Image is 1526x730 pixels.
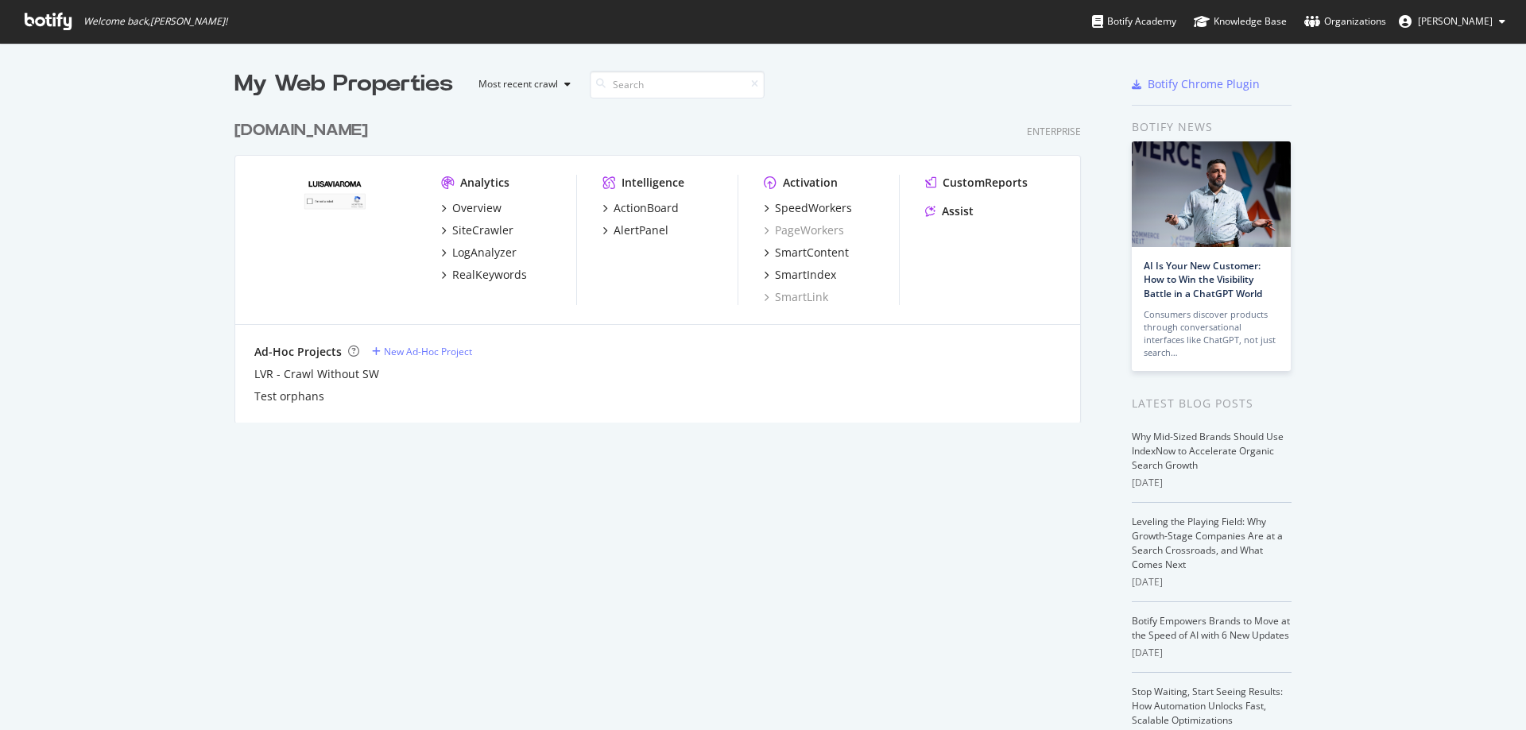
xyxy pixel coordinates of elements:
[452,267,527,283] div: RealKeywords
[1092,14,1176,29] div: Botify Academy
[234,119,368,142] div: [DOMAIN_NAME]
[1132,575,1292,589] div: [DATE]
[622,175,684,191] div: Intelligence
[441,222,513,238] a: SiteCrawler
[602,222,668,238] a: AlertPanel
[942,203,974,219] div: Assist
[441,200,502,216] a: Overview
[1386,9,1518,34] button: [PERSON_NAME]
[590,71,765,98] input: Search
[1144,259,1262,299] a: AI Is Your New Customer: How to Win the Visibility Battle in a ChatGPT World
[1132,476,1292,490] div: [DATE]
[1304,14,1386,29] div: Organizations
[1132,515,1283,571] a: Leveling the Playing Field: Why Growth-Stage Companies Are at a Search Crossroads, and What Comes...
[460,175,509,191] div: Analytics
[1144,308,1279,359] div: Consumers discover products through conversational interfaces like ChatGPT, not just search…
[254,388,324,404] a: Test orphans
[234,100,1094,423] div: grid
[775,245,849,261] div: SmartContent
[775,200,852,216] div: SpeedWorkers
[1418,14,1493,28] span: Andrea Gozzi
[925,203,974,219] a: Assist
[1132,141,1291,247] img: AI Is Your New Customer: How to Win the Visibility Battle in a ChatGPT World
[1132,430,1284,472] a: Why Mid-Sized Brands Should Use IndexNow to Accelerate Organic Search Growth
[372,345,472,358] a: New Ad-Hoc Project
[452,222,513,238] div: SiteCrawler
[943,175,1028,191] div: CustomReports
[764,222,844,238] a: PageWorkers
[614,222,668,238] div: AlertPanel
[254,366,379,382] a: LVR - Crawl Without SW
[925,175,1028,191] a: CustomReports
[441,267,527,283] a: RealKeywords
[1148,76,1260,92] div: Botify Chrome Plugin
[466,71,577,97] button: Most recent crawl
[254,344,342,360] div: Ad-Hoc Projects
[1132,76,1260,92] a: Botify Chrome Plugin
[83,15,227,28] span: Welcome back, [PERSON_NAME] !
[1132,646,1292,660] div: [DATE]
[452,245,517,261] div: LogAnalyzer
[234,68,453,100] div: My Web Properties
[441,245,517,261] a: LogAnalyzer
[783,175,838,191] div: Activation
[1132,685,1283,727] a: Stop Waiting, Start Seeing Results: How Automation Unlocks Fast, Scalable Optimizations
[764,200,852,216] a: SpeedWorkers
[234,119,374,142] a: [DOMAIN_NAME]
[602,200,679,216] a: ActionBoard
[1132,614,1290,642] a: Botify Empowers Brands to Move at the Speed of AI with 6 New Updates
[1027,125,1081,138] div: Enterprise
[775,267,836,283] div: SmartIndex
[452,200,502,216] div: Overview
[1132,395,1292,412] div: Latest Blog Posts
[764,267,836,283] a: SmartIndex
[384,345,472,358] div: New Ad-Hoc Project
[614,200,679,216] div: ActionBoard
[1194,14,1287,29] div: Knowledge Base
[254,175,416,303] img: luisaviaroma.com
[478,79,558,89] div: Most recent crawl
[764,245,849,261] a: SmartContent
[1132,118,1292,136] div: Botify news
[764,289,828,305] a: SmartLink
